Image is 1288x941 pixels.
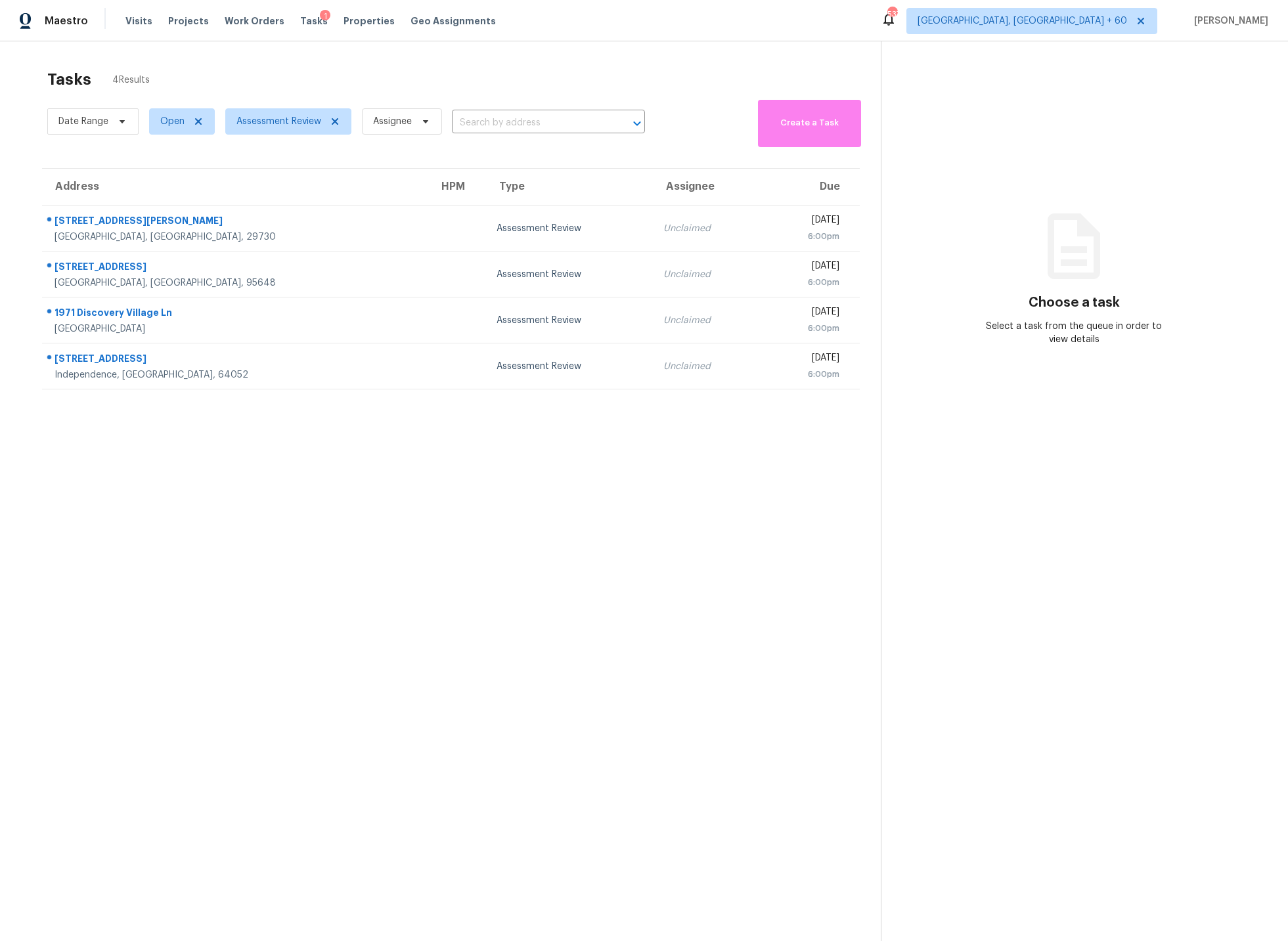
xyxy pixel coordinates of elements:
[761,169,860,206] th: Due
[663,222,750,235] div: Unclaimed
[320,10,330,23] div: 1
[225,14,284,28] span: Work Orders
[55,322,418,336] div: [GEOGRAPHIC_DATA]
[160,115,185,128] span: Open
[887,8,897,21] div: 537
[344,14,395,28] span: Properties
[663,314,750,327] div: Unclaimed
[663,360,750,373] div: Unclaimed
[42,169,428,206] th: Address
[55,306,418,322] div: 1971 Discovery Village Ln
[628,114,646,133] button: Open
[55,260,418,276] div: [STREET_ADDRESS]
[168,14,209,28] span: Projects
[772,230,839,243] div: 6:00pm
[55,352,418,368] div: [STREET_ADDRESS]
[497,268,642,281] div: Assessment Review
[758,100,861,147] button: Create a Task
[497,360,642,373] div: Assessment Review
[663,268,750,281] div: Unclaimed
[772,351,839,368] div: [DATE]
[1189,14,1268,28] span: [PERSON_NAME]
[47,73,91,86] h2: Tasks
[765,116,855,131] span: Create a Task
[373,115,412,128] span: Assignee
[55,214,418,230] div: [STREET_ADDRESS][PERSON_NAME]
[55,368,418,382] div: Independence, [GEOGRAPHIC_DATA], 64052
[125,14,152,28] span: Visits
[772,305,839,322] div: [DATE]
[772,276,839,289] div: 6:00pm
[978,320,1171,346] div: Select a task from the queue in order to view details
[772,213,839,230] div: [DATE]
[486,169,653,206] th: Type
[918,14,1127,28] span: [GEOGRAPHIC_DATA], [GEOGRAPHIC_DATA] + 60
[653,169,761,206] th: Assignee
[772,259,839,276] div: [DATE]
[1029,296,1120,309] h3: Choose a task
[55,276,418,290] div: [GEOGRAPHIC_DATA], [GEOGRAPHIC_DATA], 95648
[497,314,642,327] div: Assessment Review
[112,74,150,87] span: 4 Results
[411,14,496,28] span: Geo Assignments
[772,368,839,381] div: 6:00pm
[236,115,321,128] span: Assessment Review
[428,169,486,206] th: HPM
[45,14,88,28] span: Maestro
[497,222,642,235] div: Assessment Review
[772,322,839,335] div: 6:00pm
[300,16,328,26] span: Tasks
[452,113,608,133] input: Search by address
[55,230,418,244] div: [GEOGRAPHIC_DATA], [GEOGRAPHIC_DATA], 29730
[58,115,108,128] span: Date Range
